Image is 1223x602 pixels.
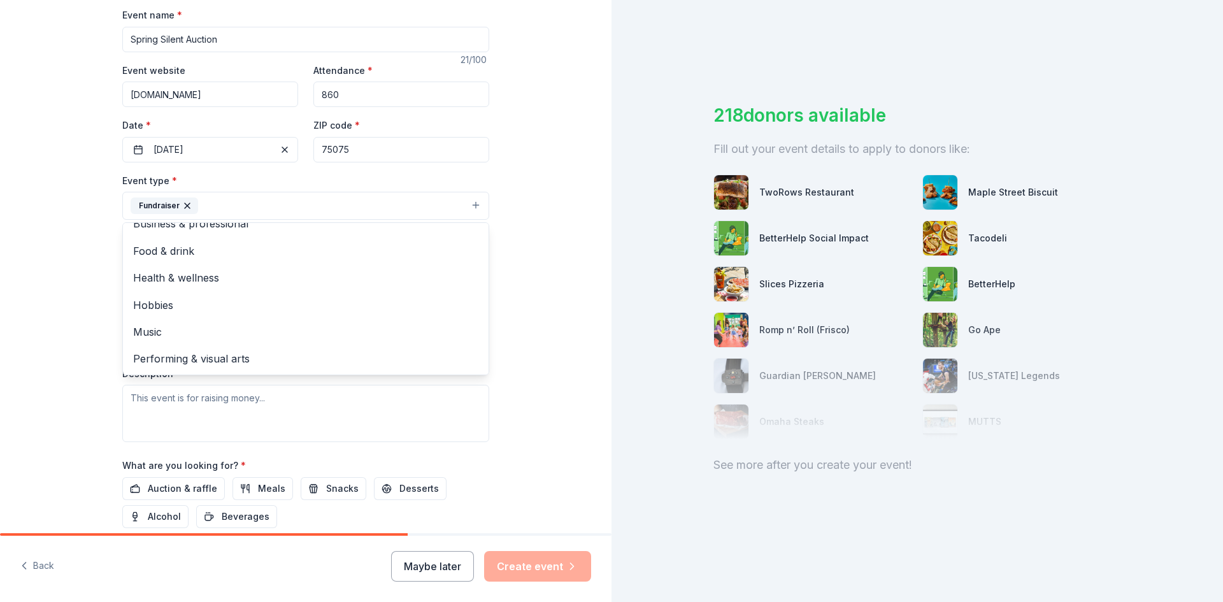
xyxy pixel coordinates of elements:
[131,197,198,214] div: Fundraiser
[133,243,478,259] span: Food & drink
[122,222,489,375] div: Fundraiser
[133,297,478,313] span: Hobbies
[133,324,478,340] span: Music
[122,192,489,220] button: Fundraiser
[133,350,478,367] span: Performing & visual arts
[133,215,478,232] span: Business & professional
[133,269,478,286] span: Health & wellness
